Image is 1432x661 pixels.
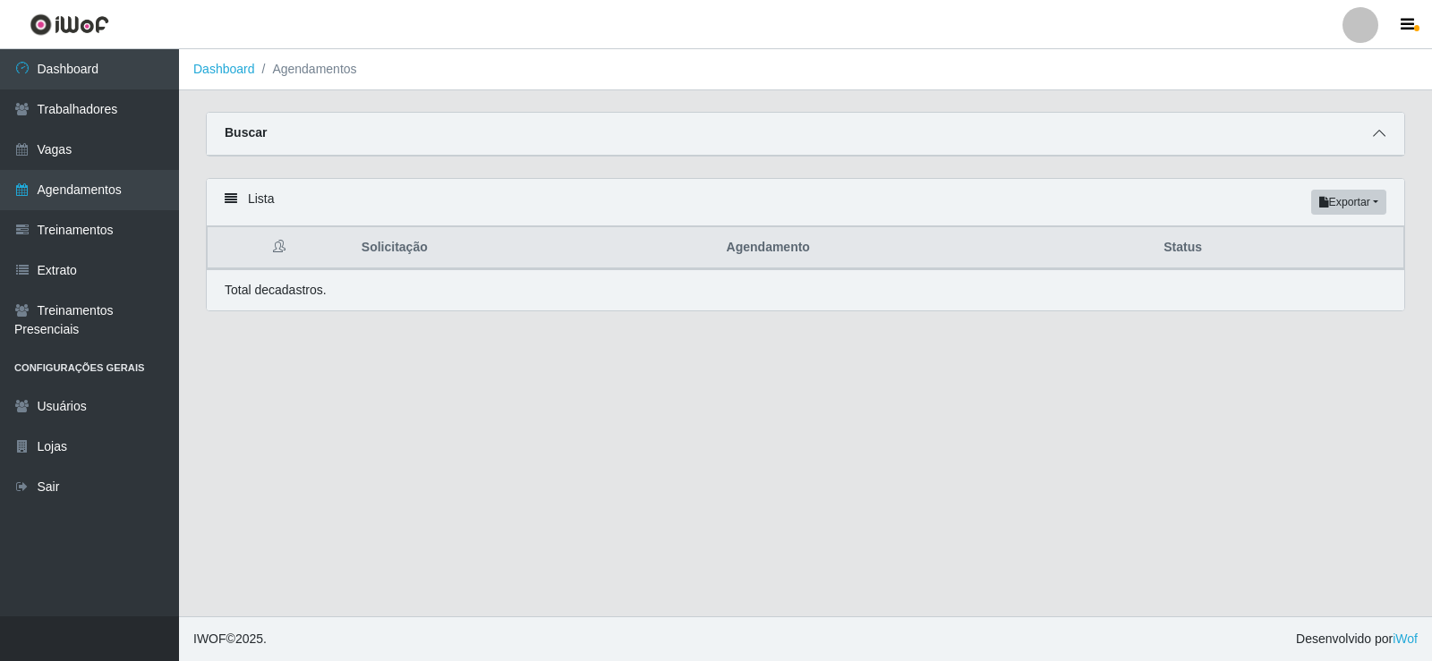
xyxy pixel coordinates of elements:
[225,125,267,140] strong: Buscar
[225,281,327,300] p: Total de cadastros.
[1153,227,1403,269] th: Status
[351,227,716,269] th: Solicitação
[1296,630,1418,648] span: Desenvolvido por
[255,60,357,79] li: Agendamentos
[1393,631,1418,646] a: iWof
[1311,190,1386,215] button: Exportar
[193,630,267,648] span: © 2025 .
[193,631,226,646] span: IWOF
[716,227,1154,269] th: Agendamento
[179,49,1432,90] nav: breadcrumb
[207,179,1404,226] div: Lista
[30,13,109,36] img: CoreUI Logo
[193,62,255,76] a: Dashboard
